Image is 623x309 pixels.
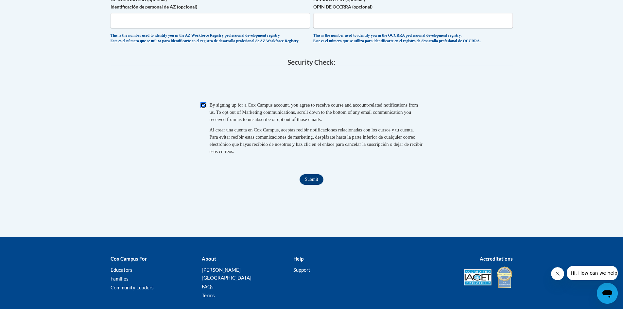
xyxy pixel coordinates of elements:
[111,276,129,282] a: Families
[567,266,618,280] iframe: Message from company
[210,127,423,154] span: Al crear una cuenta en Cox Campus, aceptas recibir notificaciones relacionadas con los cursos y t...
[111,284,154,290] a: Community Leaders
[210,102,418,122] span: By signing up for a Cox Campus account, you agree to receive course and account-related notificat...
[202,267,251,281] a: [PERSON_NAME][GEOGRAPHIC_DATA]
[551,267,564,280] iframe: Close message
[480,256,513,262] b: Accreditations
[262,73,361,98] iframe: reCAPTCHA
[111,256,147,262] b: Cox Campus For
[202,256,216,262] b: About
[202,283,214,289] a: FAQs
[313,33,513,44] div: This is the number used to identify you in the OCCRRA professional development registry. Este es ...
[111,33,310,44] div: This is the number used to identify you in the AZ Workforce Registry professional development reg...
[464,269,492,285] img: Accredited IACET® Provider
[300,174,323,185] input: Submit
[293,267,310,273] a: Support
[597,283,618,304] iframe: Button to launch messaging window
[293,256,303,262] b: Help
[287,58,336,66] span: Security Check:
[202,292,215,298] a: Terms
[4,5,53,10] span: Hi. How can we help?
[111,267,132,273] a: Educators
[496,266,513,289] img: IDA® Accredited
